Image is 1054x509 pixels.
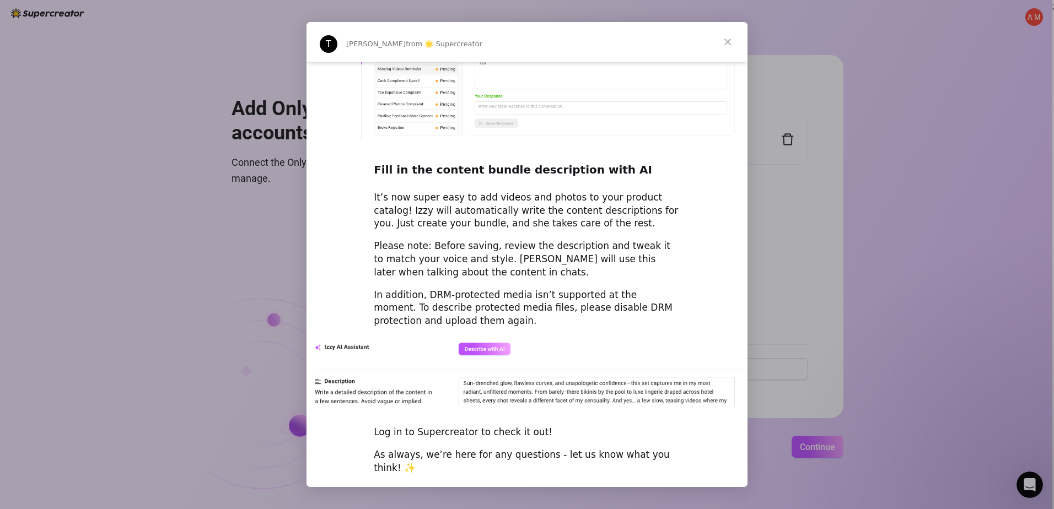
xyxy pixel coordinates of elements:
[708,22,748,62] span: Close
[374,448,680,475] div: As always, we’re here for any questions - let us know what you think! ✨
[374,240,680,279] div: Please note: Before saving, review the description and tweak it to match your voice and style. [P...
[320,35,337,53] div: Profile image for Tanya
[374,191,680,230] div: It’s now super easy to add videos and photos to your product catalog! Izzy will automatically wri...
[374,289,680,328] div: In addition, DRM-protected media isn’t supported at the moment. To describe protected media files...
[374,163,680,183] h2: Fill in the content bundle description with AI
[346,40,406,48] span: [PERSON_NAME]
[374,426,680,439] div: Log in to Supercreator to check it out!
[406,40,482,48] span: from 🌟 Supercreator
